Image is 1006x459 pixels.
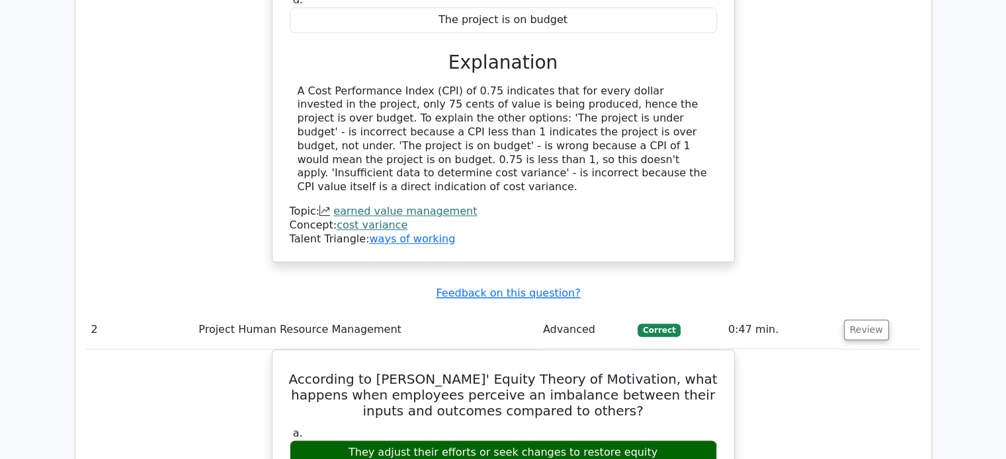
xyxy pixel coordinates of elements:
[337,219,407,231] a: cost variance
[333,205,477,217] a: earned value management
[844,320,889,340] button: Review
[288,371,718,419] h5: According to [PERSON_NAME]' Equity Theory of Motivation, what happens when employees perceive an ...
[293,427,303,439] span: a.
[298,85,709,194] div: A Cost Performance Index (CPI) of 0.75 indicates that for every dollar invested in the project, o...
[369,232,455,245] a: ways of working
[290,205,717,219] div: Topic:
[436,287,580,299] a: Feedback on this question?
[86,311,194,349] td: 2
[193,311,538,349] td: Project Human Resource Management
[290,219,717,232] div: Concept:
[723,311,839,349] td: 0:47 min.
[638,324,681,337] span: Correct
[298,52,709,74] h3: Explanation
[290,7,717,33] div: The project is on budget
[538,311,632,349] td: Advanced
[290,205,717,246] div: Talent Triangle:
